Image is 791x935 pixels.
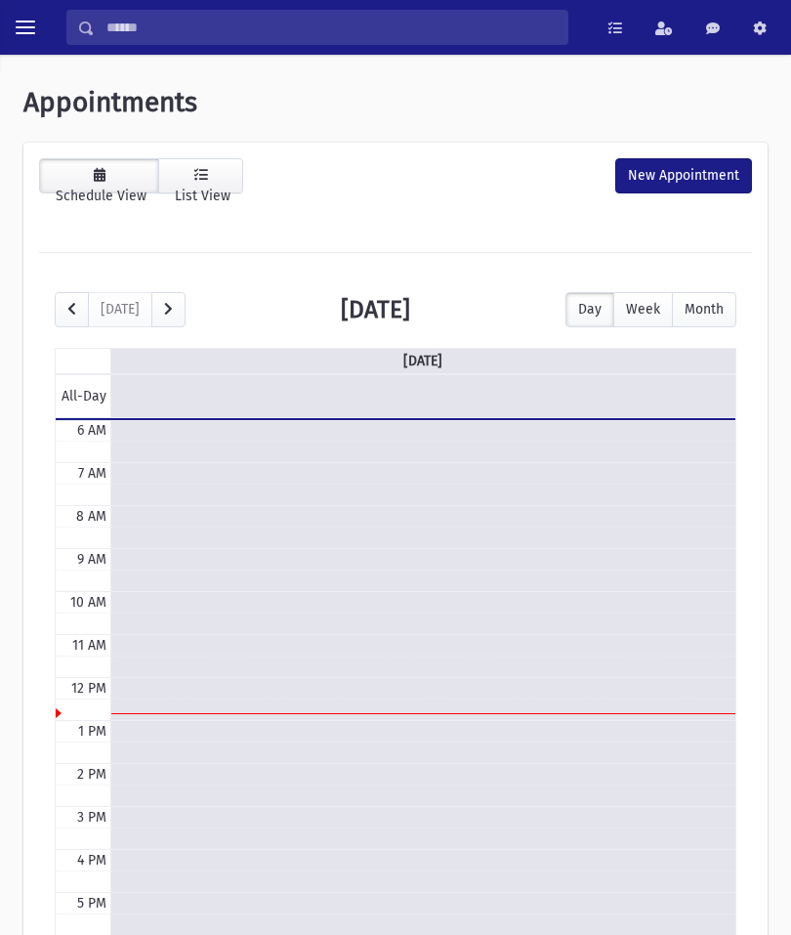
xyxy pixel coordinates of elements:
span: Appointments [23,86,197,118]
input: Search [95,10,567,45]
div: 12 PM [67,678,110,699]
div: 7 AM [74,463,110,484]
div: 9 AM [73,549,110,570]
button: Week [613,292,673,327]
div: 6 AM [73,420,110,441]
div: 1 PM [74,721,110,742]
a: List View [158,158,243,193]
h2: [DATE] [341,295,410,323]
a: [DATE] [399,349,446,373]
div: List View [171,186,230,206]
div: Schedule View [52,186,146,206]
div: 8 AM [72,506,110,527]
div: 11 AM [68,635,110,656]
button: Day [565,292,614,327]
div: New Appointment [615,158,752,193]
span: All-Day [58,386,110,406]
button: prev [55,292,89,327]
div: 5 PM [73,893,110,914]
div: 3 PM [73,807,110,828]
button: next [151,292,186,327]
div: 10 AM [66,592,110,613]
a: Schedule View [39,158,159,193]
button: Month [672,292,736,327]
div: 4 PM [73,850,110,871]
button: toggle menu [8,10,43,45]
button: [DATE] [88,292,152,327]
div: 2 PM [73,764,110,785]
